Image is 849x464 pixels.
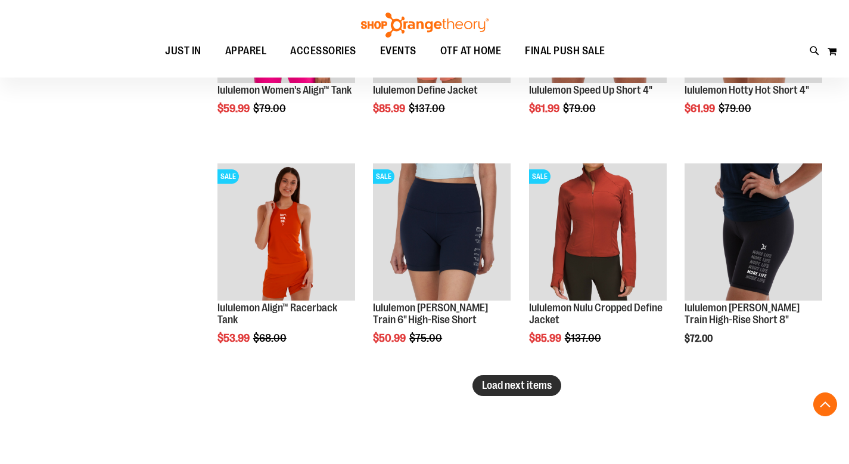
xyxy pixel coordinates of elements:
[217,332,251,344] span: $53.99
[529,169,551,184] span: SALE
[409,332,444,344] span: $75.00
[373,332,408,344] span: $50.99
[685,333,714,344] span: $72.00
[213,38,279,64] a: APPAREL
[278,38,368,65] a: ACCESSORIES
[685,84,809,96] a: lululemon Hotty Hot Short 4"
[428,38,514,65] a: OTF AT HOME
[373,302,488,326] a: lululemon [PERSON_NAME] Train 6" High-Rise Short
[373,163,511,303] a: Product image for lululemon Wunder Train 6" High-Rise ShortSALE
[217,84,352,96] a: lululemon Women's Align™ Tank
[290,38,356,64] span: ACCESSORIES
[373,103,407,115] span: $85.99
[409,103,447,115] span: $137.00
[217,103,251,115] span: $59.99
[529,163,667,301] img: Product image for lululemon Nulu Cropped Define Jacket
[165,38,201,64] span: JUST IN
[367,157,517,375] div: product
[217,163,355,303] a: Product image for lululemon Align™ Racerback TankSALE
[217,169,239,184] span: SALE
[563,103,598,115] span: $79.00
[212,157,361,375] div: product
[253,332,288,344] span: $68.00
[529,302,663,326] a: lululemon Nulu Cropped Define Jacket
[679,157,828,375] div: product
[373,84,478,96] a: lululemon Define Jacket
[529,84,652,96] a: lululemon Speed Up Short 4"
[685,163,822,301] img: Product image for lululemon Wunder Train High-Rise Short 8"
[685,103,717,115] span: $61.99
[373,169,394,184] span: SALE
[472,375,561,396] button: Load next items
[225,38,267,64] span: APPAREL
[523,157,673,375] div: product
[253,103,288,115] span: $79.00
[529,103,561,115] span: $61.99
[368,38,428,65] a: EVENTS
[565,332,603,344] span: $137.00
[482,379,552,391] span: Load next items
[813,392,837,416] button: Back To Top
[529,332,563,344] span: $85.99
[217,302,337,326] a: lululemon Align™ Racerback Tank
[373,163,511,301] img: Product image for lululemon Wunder Train 6" High-Rise Short
[359,13,490,38] img: Shop Orangetheory
[217,163,355,301] img: Product image for lululemon Align™ Racerback Tank
[685,163,822,303] a: Product image for lululemon Wunder Train High-Rise Short 8"
[380,38,416,64] span: EVENTS
[153,38,213,65] a: JUST IN
[440,38,502,64] span: OTF AT HOME
[513,38,617,65] a: FINAL PUSH SALE
[529,163,667,303] a: Product image for lululemon Nulu Cropped Define JacketSALE
[719,103,753,115] span: $79.00
[525,38,605,64] span: FINAL PUSH SALE
[685,302,800,326] a: lululemon [PERSON_NAME] Train High-Rise Short 8"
